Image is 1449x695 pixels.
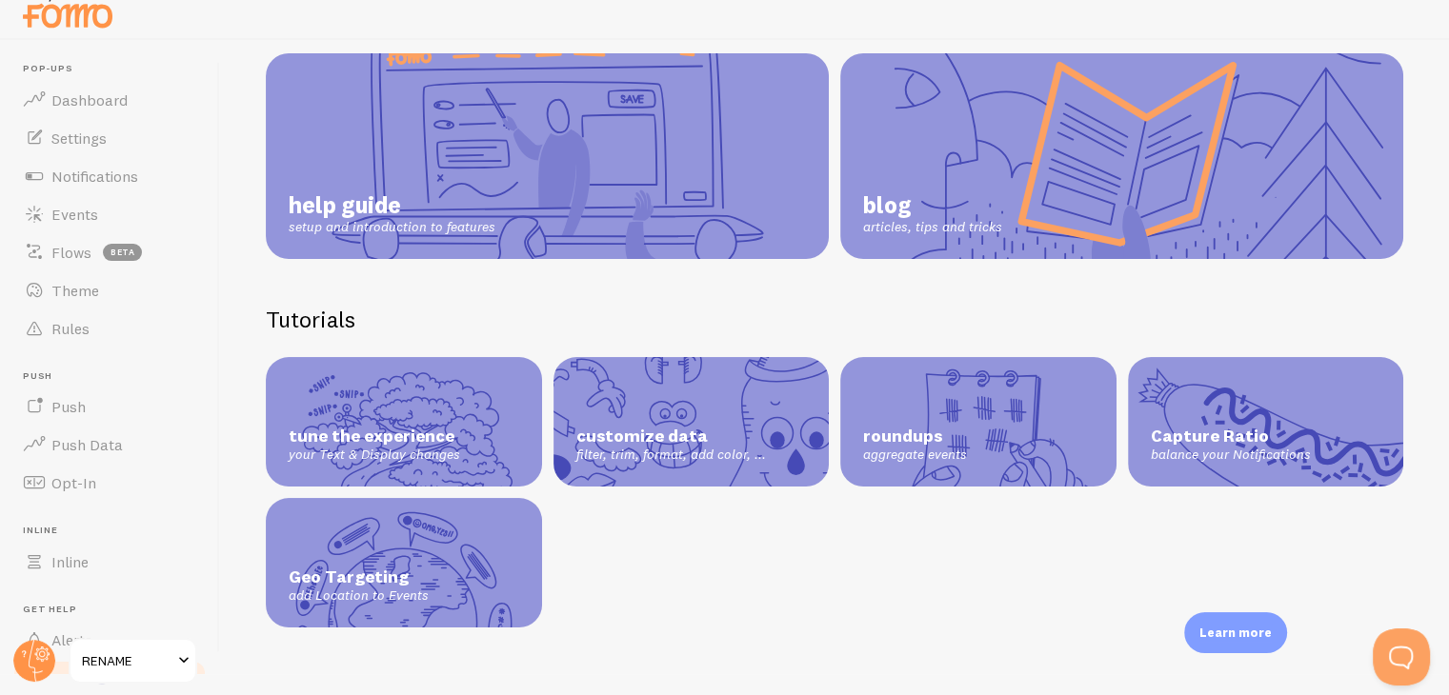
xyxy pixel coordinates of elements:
a: RENAME [69,638,197,684]
span: beta [103,244,142,261]
span: Push [23,370,208,383]
a: Events [11,195,208,233]
span: Dashboard [51,90,128,109]
a: Theme [11,271,208,309]
span: Opt-In [51,473,96,492]
a: help guide setup and introduction to features [266,53,829,259]
span: help guide [289,190,495,219]
span: aggregate events [863,447,1094,464]
span: Inline [23,525,208,537]
span: Events [51,205,98,224]
a: blog articles, tips and tricks [840,53,1403,259]
span: Capture Ratio [1151,426,1381,447]
p: Learn more [1199,624,1272,642]
span: your Text & Display changes [289,447,519,464]
a: Flows beta [11,233,208,271]
span: Rules [51,319,90,338]
span: Push Data [51,435,123,454]
span: RENAME [82,649,172,672]
a: Alerts [11,621,208,659]
span: setup and introduction to features [289,219,495,236]
span: balance your Notifications [1151,447,1381,464]
span: Push [51,397,86,416]
span: Theme [51,281,99,300]
a: Push [11,387,208,426]
iframe: Help Scout Beacon - Open [1373,628,1430,685]
a: Inline [11,543,208,581]
a: Notifications [11,157,208,195]
span: Flows [51,243,91,262]
span: Notifications [51,167,138,186]
span: blog [863,190,1002,219]
span: Alerts [51,630,92,649]
span: Geo Targeting [289,566,519,588]
span: articles, tips and tricks [863,219,1002,236]
span: customize data [576,426,807,447]
span: roundups [863,426,1094,447]
a: Settings [11,119,208,157]
span: Get Help [23,604,208,616]
div: Learn more [1184,612,1287,653]
span: Settings [51,129,107,148]
a: Dashboard [11,81,208,119]
span: filter, trim, format, add color, ... [576,447,807,464]
h2: Tutorials [266,305,1403,334]
a: Opt-In [11,464,208,502]
span: add Location to Events [289,587,519,605]
span: Pop-ups [23,63,208,75]
span: tune the experience [289,426,519,447]
a: Push Data [11,426,208,464]
span: Inline [51,552,89,571]
a: Rules [11,309,208,347]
